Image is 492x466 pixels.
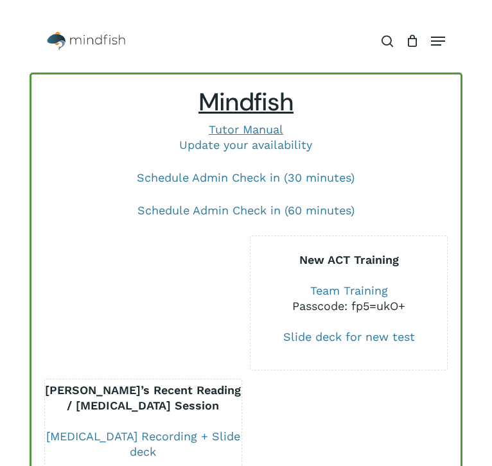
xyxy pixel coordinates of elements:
a: Update your availability [179,138,312,151]
a: Cart [400,25,425,57]
b: [PERSON_NAME]’s Recent Reading / [MEDICAL_DATA] Session [45,383,241,412]
a: Tutor Manual [209,123,283,136]
img: Mindfish Test Prep & Academics [47,31,126,51]
a: Slide deck for new test [283,330,415,343]
a: Schedule Admin Check in (60 minutes) [137,203,355,217]
iframe: Chatbot [407,381,474,448]
a: Team Training [310,284,388,297]
a: Schedule Admin Check in (30 minutes) [137,171,355,184]
div: Passcode: fp5=ukO+ [250,298,446,314]
a: Navigation Menu [431,35,445,47]
header: Main Menu [30,25,462,57]
span: Mindfish [198,86,294,118]
a: [MEDICAL_DATA] Recording + Slide deck [46,429,240,458]
b: New ACT Training [299,253,399,266]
